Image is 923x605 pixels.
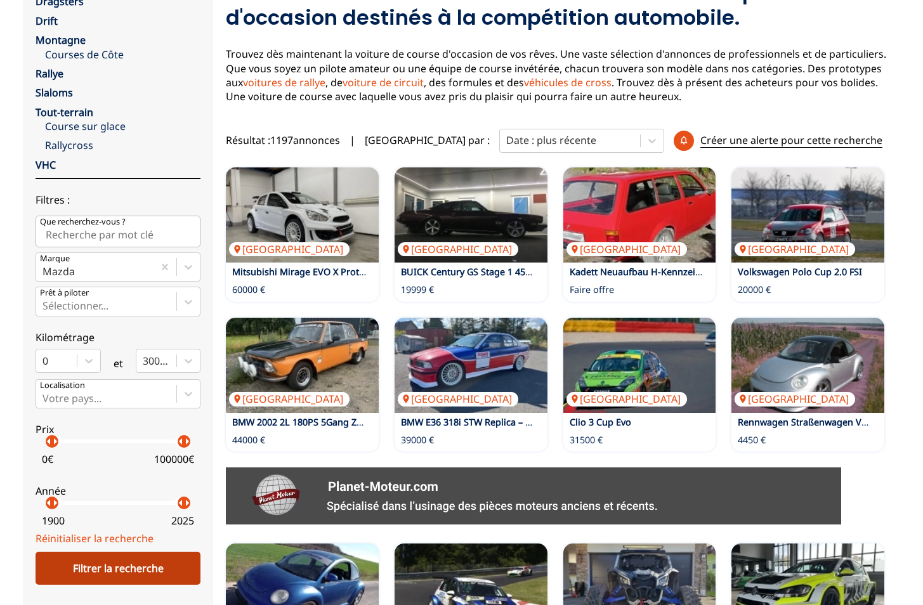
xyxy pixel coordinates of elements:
p: et [114,356,123,370]
a: Mitsubishi Mirage EVO X Proto Rallye Dytko [232,266,421,278]
input: 300000 [143,355,145,367]
a: Kadett Neuaufbau H-Kennzeichen[GEOGRAPHIC_DATA] [563,167,716,263]
a: Course sur glace [45,119,200,133]
a: voiture de circuit [343,75,424,89]
p: 60000 € [232,283,265,296]
a: Kadett Neuaufbau H-Kennzeichen [570,266,716,278]
p: 0 € [42,452,53,466]
a: BMW E36 318i STW Replica – Neu aufgebaut – 220 PS [401,416,628,428]
p: Année [36,484,200,498]
p: arrow_right [48,495,63,511]
a: Clio 3 Cup Evo[GEOGRAPHIC_DATA] [563,318,716,413]
p: [GEOGRAPHIC_DATA] [398,242,518,256]
p: 100000 € [154,452,194,466]
p: 1900 [42,514,65,528]
p: 44000 € [232,434,265,446]
img: Volkswagen Polo Cup 2.0 FSI [731,167,884,263]
p: 2025 [171,514,194,528]
a: voitures de rallye [243,75,325,89]
img: BUICK Century GS Stage 1 455cui Big Block [395,167,547,263]
img: Kadett Neuaufbau H-Kennzeichen [563,167,716,263]
a: Montagne [36,33,86,47]
a: BMW 2002 2L 180PS 5Gang ZF viele Extras Tüv 2026 FIA [232,416,468,428]
a: BMW E36 318i STW Replica – Neu aufgebaut – 220 PS[GEOGRAPHIC_DATA] [395,318,547,413]
p: Localisation [40,380,85,391]
a: Rallye [36,67,63,81]
a: Tout-terrain [36,105,93,119]
p: arrow_right [48,434,63,449]
img: Rennwagen Straßenwagen VW NEW Beetle 1,8T K04 200+ [731,318,884,413]
a: véhicules de cross [524,75,612,89]
p: Prêt à piloter [40,287,89,299]
p: [GEOGRAPHIC_DATA] par : [365,133,490,147]
a: BUICK Century GS Stage 1 455cui Big Block [401,266,586,278]
a: Slaloms [36,86,73,100]
p: 39000 € [401,434,434,446]
input: Votre pays... [43,393,45,404]
a: Clio 3 Cup Evo [570,416,631,428]
p: Marque [40,253,70,264]
img: Mitsubishi Mirage EVO X Proto Rallye Dytko [226,167,379,263]
p: Créer une alerte pour cette recherche [700,133,882,148]
p: Kilométrage [36,330,200,344]
a: Volkswagen Polo Cup 2.0 FSI [738,266,862,278]
div: Filtrer la recherche [36,552,200,585]
span: | [350,133,355,147]
p: Faire offre [570,283,614,296]
p: [GEOGRAPHIC_DATA] [398,392,518,406]
p: [GEOGRAPHIC_DATA] [229,242,350,256]
input: Prêt à piloterSélectionner... [43,300,45,311]
p: Prix [36,422,200,436]
a: BUICK Century GS Stage 1 455cui Big Block[GEOGRAPHIC_DATA] [395,167,547,263]
a: Rennwagen Straßenwagen VW NEW Beetle 1,8T K04 200+[GEOGRAPHIC_DATA] [731,318,884,413]
p: arrow_right [180,495,195,511]
p: arrow_right [180,434,195,449]
p: arrow_left [41,434,56,449]
p: Trouvez dès maintenant la voiture de course d'occasion de vos rêves. Une vaste sélection d'annonc... [226,47,900,104]
p: [GEOGRAPHIC_DATA] [735,392,855,406]
p: arrow_left [173,434,188,449]
a: Réinitialiser la recherche [36,531,154,545]
a: Rallycross [45,138,200,152]
span: Résultat : 1197 annonces [226,133,340,147]
img: BMW 2002 2L 180PS 5Gang ZF viele Extras Tüv 2026 FIA [226,318,379,413]
p: 31500 € [570,434,603,446]
p: [GEOGRAPHIC_DATA] [566,242,687,256]
p: Que recherchez-vous ? [40,216,126,228]
a: Mitsubishi Mirage EVO X Proto Rallye Dytko[GEOGRAPHIC_DATA] [226,167,379,263]
p: arrow_left [173,495,188,511]
input: Que recherchez-vous ? [36,216,200,247]
p: 20000 € [738,283,771,296]
p: arrow_left [41,495,56,511]
a: Drift [36,14,58,28]
p: 4450 € [738,434,766,446]
img: Clio 3 Cup Evo [563,318,716,413]
a: BMW 2002 2L 180PS 5Gang ZF viele Extras Tüv 2026 FIA[GEOGRAPHIC_DATA] [226,318,379,413]
p: 19999 € [401,283,434,296]
a: Courses de Côte [45,48,200,62]
p: [GEOGRAPHIC_DATA] [229,392,350,406]
p: [GEOGRAPHIC_DATA] [566,392,687,406]
p: Filtres : [36,193,200,207]
input: 0 [43,355,45,367]
img: BMW E36 318i STW Replica – Neu aufgebaut – 220 PS [395,318,547,413]
a: VHC [36,158,56,172]
p: [GEOGRAPHIC_DATA] [735,242,855,256]
a: Volkswagen Polo Cup 2.0 FSI[GEOGRAPHIC_DATA] [731,167,884,263]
